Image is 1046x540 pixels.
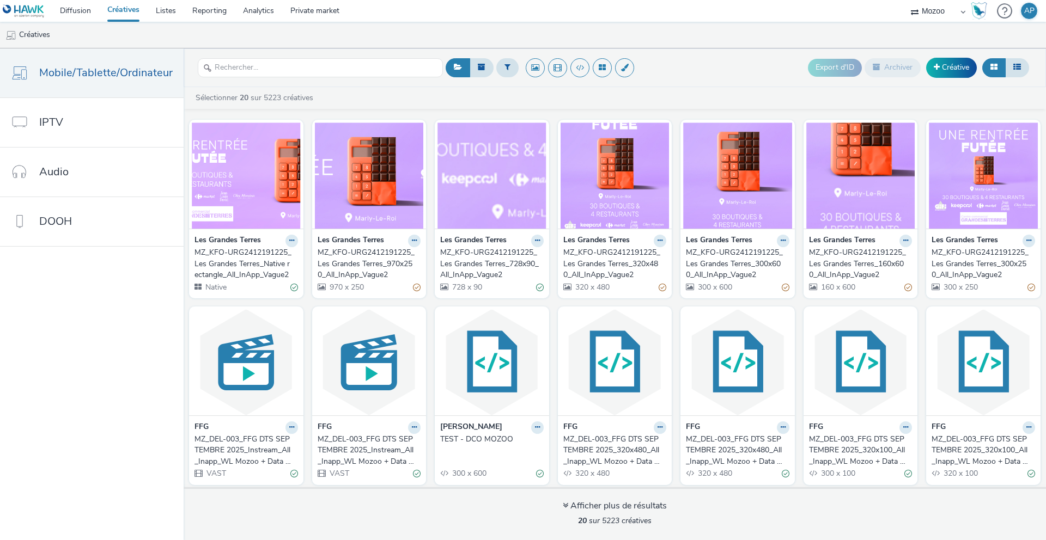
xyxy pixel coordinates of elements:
img: MZ_KFO-URG2412191225_Les Grandes Terres_160x600_All_InApp_Vague2 visual [806,122,915,229]
strong: Les Grandes Terres [686,235,752,247]
a: Sélectionner sur 5223 créatives [194,93,318,103]
div: Valide [782,468,789,480]
div: MZ_DEL-003_FFG DTS SEPTEMBRE 2025_320x480_All_Inapp_WL Mozoo + Data Golf [686,434,785,467]
span: 300 x 600 [697,282,732,292]
strong: FFG [318,421,332,434]
a: TEST - DCO MOZOO [440,434,544,445]
a: MZ_KFO-URG2412191225_Les Grandes Terres_728x90_All_InApp_Vague2 [440,247,544,280]
button: Export d'ID [808,59,862,76]
strong: FFG [194,421,209,434]
span: 320 x 100 [942,468,978,478]
div: MZ_KFO-URG2412191225_Les Grandes Terres_300x600_All_InApp_Vague2 [686,247,785,280]
img: MZ_KFO-URG2412191225_Les Grandes Terres_300x600_All_InApp_Vague2 visual [683,122,792,229]
strong: Les Grandes Terres [440,235,507,247]
img: undefined Logo [3,4,45,18]
div: MZ_KFO-URG2412191225_Les Grandes Terres_970x250_All_InApp_Vague2 [318,247,417,280]
img: MZ_DEL-003_FFG DTS SEPTEMBRE 2025_320x480_All_Inapp_WL Mozoo + Data Nat visual [561,309,670,415]
strong: Les Grandes Terres [194,235,261,247]
a: MZ_KFO-URG2412191225_Les Grandes Terres_970x250_All_InApp_Vague2 [318,247,421,280]
a: MZ_DEL-003_FFG DTS SEPTEMBRE 2025_Instream_All_Inapp_WL Mozoo + Data Golf_10 [194,434,298,467]
a: MZ_KFO-URG2412191225_Les Grandes Terres_300x250_All_InApp_Vague2 [932,247,1035,280]
img: Hawk Academy [971,2,987,20]
span: 970 x 250 [329,282,364,292]
div: MZ_KFO-URG2412191225_Les Grandes Terres_728x90_All_InApp_Vague2 [440,247,539,280]
span: 300 x 100 [820,468,855,478]
img: MZ_DEL-003_FFG DTS SEPTEMBRE 2025_320x480_All_Inapp_WL Mozoo + Data Golf visual [683,309,792,415]
div: Valide [536,281,544,293]
div: Valide [290,281,298,293]
strong: Les Grandes Terres [563,235,630,247]
div: MZ_KFO-URG2412191225_Les Grandes Terres_300x250_All_InApp_Vague2 [932,247,1031,280]
span: sur 5223 créatives [578,516,652,526]
strong: FFG [686,421,700,434]
div: Partiellement valide [782,281,789,293]
span: Mobile/Tablette/Ordinateur [39,65,173,81]
a: MZ_KFO-URG2412191225_Les Grandes Terres_160x600_All_InApp_Vague2 [809,247,913,280]
strong: Les Grandes Terres [932,235,998,247]
div: Valide [536,468,544,480]
div: Valide [413,468,421,480]
div: AP [1024,3,1035,19]
div: MZ_DEL-003_FFG DTS SEPTEMBRE 2025_Instream_All_Inapp_WL Mozoo + Data Golf_10 [194,434,294,467]
img: MZ_DEL-003_FFG DTS SEPTEMBRE 2025_320x100_All_Inapp_WL Mozoo + Data Nat visual [806,309,915,415]
span: 300 x 600 [451,468,486,478]
span: Audio [39,164,69,180]
div: MZ_KFO-URG2412191225_Les Grandes Terres_160x600_All_InApp_Vague2 [809,247,908,280]
a: Créative [926,58,977,77]
a: MZ_DEL-003_FFG DTS SEPTEMBRE 2025_320x100_All_Inapp_WL Mozoo + Data Golf [932,434,1035,467]
a: Hawk Academy [971,2,992,20]
a: MZ_KFO-URG2412191225_Les Grandes Terres_320x480_All_InApp_Vague2 [563,247,667,280]
span: DOOH [39,213,72,229]
img: MZ_DEL-003_FFG DTS SEPTEMBRE 2025_Instream_All_Inapp_WL Mozoo + Data Golf_10 visual [192,309,301,415]
div: MZ_KFO-URG2412191225_Les Grandes Terres_320x480_All_InApp_Vague2 [563,247,662,280]
div: Valide [1027,468,1035,480]
div: Valide [904,468,912,480]
div: Partiellement valide [904,281,912,293]
strong: Les Grandes Terres [809,235,875,247]
div: MZ_KFO-URG2412191225_Les Grandes Terres_Native rectangle_All_InApp_Vague2 [194,247,294,280]
strong: FFG [809,421,823,434]
a: MZ_KFO-URG2412191225_Les Grandes Terres_300x600_All_InApp_Vague2 [686,247,789,280]
span: Native [204,282,227,292]
img: MZ_DEL-003_FFG DTS SEPTEMBRE 2025_320x100_All_Inapp_WL Mozoo + Data Golf visual [929,309,1038,415]
div: Valide [290,468,298,480]
strong: FFG [932,421,946,434]
strong: 20 [578,516,587,526]
div: Partiellement valide [1027,281,1035,293]
img: MZ_DEL-003_FFG DTS SEPTEMBRE 2025_Instream_All_Inapp_WL Mozoo + Data Nat_10 visual [315,309,424,415]
strong: Les Grandes Terres [318,235,384,247]
strong: 20 [240,93,248,103]
div: MZ_DEL-003_FFG DTS SEPTEMBRE 2025_320x480_All_Inapp_WL Mozoo + Data Nat [563,434,662,467]
a: MZ_KFO-URG2412191225_Les Grandes Terres_Native rectangle_All_InApp_Vague2 [194,247,298,280]
img: MZ_KFO-URG2412191225_Les Grandes Terres_Native rectangle_All_InApp_Vague2 visual [192,122,301,229]
span: IPTV [39,114,63,130]
div: MZ_DEL-003_FFG DTS SEPTEMBRE 2025_320x100_All_Inapp_WL Mozoo + Data Golf [932,434,1031,467]
a: MZ_DEL-003_FFG DTS SEPTEMBRE 2025_Instream_All_Inapp_WL Mozoo + Data Nat_10 [318,434,421,467]
div: MZ_DEL-003_FFG DTS SEPTEMBRE 2025_Instream_All_Inapp_WL Mozoo + Data Nat_10 [318,434,417,467]
input: Rechercher... [198,58,443,77]
div: TEST - DCO MOZOO [440,434,539,445]
img: mobile [5,30,16,41]
img: MZ_KFO-URG2412191225_Les Grandes Terres_320x480_All_InApp_Vague2 visual [561,122,670,229]
img: TEST - DCO MOZOO visual [437,309,546,415]
button: Grille [982,58,1006,77]
strong: FFG [563,421,577,434]
div: Partiellement valide [413,281,421,293]
a: MZ_DEL-003_FFG DTS SEPTEMBRE 2025_320x480_All_Inapp_WL Mozoo + Data Nat [563,434,667,467]
a: MZ_DEL-003_FFG DTS SEPTEMBRE 2025_320x480_All_Inapp_WL Mozoo + Data Golf [686,434,789,467]
a: MZ_DEL-003_FFG DTS SEPTEMBRE 2025_320x100_All_Inapp_WL Mozoo + Data Nat [809,434,913,467]
img: MZ_KFO-URG2412191225_Les Grandes Terres_300x250_All_InApp_Vague2 visual [929,122,1038,229]
span: 320 x 480 [574,282,610,292]
img: MZ_KFO-URG2412191225_Les Grandes Terres_728x90_All_InApp_Vague2 visual [437,122,546,229]
button: Archiver [865,58,921,77]
span: 160 x 600 [820,282,855,292]
strong: [PERSON_NAME] [440,421,502,434]
span: VAST [205,468,226,478]
span: 728 x 90 [451,282,482,292]
span: 320 x 480 [697,468,732,478]
div: Afficher plus de résultats [563,500,667,512]
div: MZ_DEL-003_FFG DTS SEPTEMBRE 2025_320x100_All_Inapp_WL Mozoo + Data Nat [809,434,908,467]
button: Liste [1005,58,1029,77]
span: 320 x 480 [574,468,610,478]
